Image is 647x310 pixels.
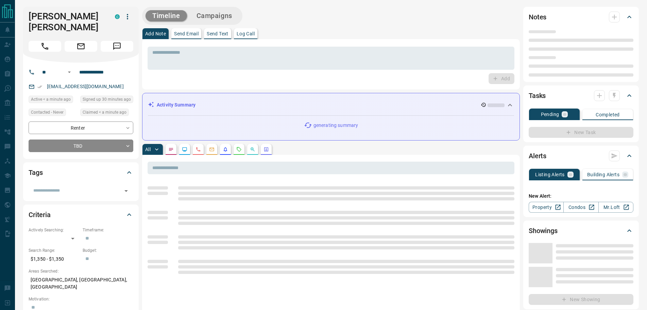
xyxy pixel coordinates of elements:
div: Showings [529,223,633,239]
button: Open [65,68,73,76]
div: Tue Aug 12 2025 [29,96,77,105]
div: Renter [29,121,133,134]
p: Search Range: [29,247,79,254]
p: Pending [541,112,559,117]
p: Add Note [145,31,166,36]
button: Campaigns [190,10,239,21]
h1: [PERSON_NAME] [PERSON_NAME] [29,11,105,33]
p: Budget: [83,247,133,254]
h2: Tasks [529,90,546,101]
div: condos.ca [115,14,120,19]
div: Tasks [529,87,633,104]
div: Criteria [29,207,133,223]
span: Claimed < a minute ago [83,109,126,116]
h2: Criteria [29,209,51,220]
svg: Emails [209,147,215,152]
div: Tags [29,164,133,181]
svg: Requests [236,147,242,152]
svg: Email Verified [37,84,42,89]
p: Activity Summary [157,101,195,109]
div: Notes [529,9,633,25]
svg: Lead Browsing Activity [182,147,187,152]
p: Log Call [237,31,255,36]
p: New Alert: [529,193,633,200]
p: generating summary [313,122,358,129]
button: Open [121,186,131,196]
p: Send Email [174,31,199,36]
span: Contacted - Never [31,109,64,116]
div: Tue Aug 12 2025 [80,96,133,105]
p: Completed [596,112,620,117]
span: Message [101,41,133,52]
p: Send Text [207,31,228,36]
h2: Notes [529,12,546,22]
div: Alerts [529,148,633,164]
a: Property [529,202,564,213]
span: Email [65,41,97,52]
svg: Listing Alerts [223,147,228,152]
a: Condos [563,202,598,213]
p: [GEOGRAPHIC_DATA], [GEOGRAPHIC_DATA], [GEOGRAPHIC_DATA] [29,274,133,293]
p: Motivation: [29,296,133,302]
a: Mr.Loft [598,202,633,213]
p: Building Alerts [587,172,619,177]
button: Timeline [146,10,187,21]
p: Listing Alerts [535,172,565,177]
svg: Notes [168,147,174,152]
h2: Tags [29,167,42,178]
svg: Calls [195,147,201,152]
svg: Agent Actions [263,147,269,152]
h2: Alerts [529,150,546,161]
p: Actively Searching: [29,227,79,233]
span: Signed up 30 minutes ago [83,96,131,103]
span: Call [29,41,61,52]
h2: Showings [529,225,558,236]
p: $1,350 - $1,350 [29,254,79,265]
a: [EMAIL_ADDRESS][DOMAIN_NAME] [47,84,124,89]
div: TBD [29,140,133,152]
div: Tue Aug 12 2025 [80,109,133,118]
span: Active < a minute ago [31,96,71,103]
div: Activity Summary [148,99,514,111]
p: Areas Searched: [29,268,133,274]
p: All [145,147,151,152]
svg: Opportunities [250,147,255,152]
p: Timeframe: [83,227,133,233]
